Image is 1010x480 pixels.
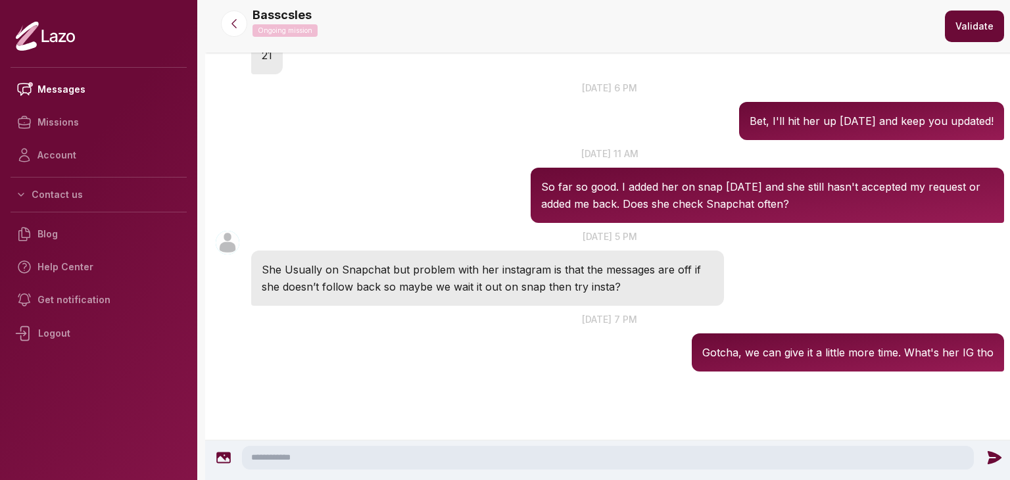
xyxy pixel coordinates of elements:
[11,73,187,106] a: Messages
[11,251,187,283] a: Help Center
[945,11,1004,42] button: Validate
[252,6,312,24] p: Basscsles
[541,178,993,212] p: So far so good. I added her on snap [DATE] and she still hasn't accepted my request or added me b...
[11,218,187,251] a: Blog
[11,139,187,172] a: Account
[262,261,713,295] p: She Usually on Snapchat but problem with her instagram is that the messages are off if she doesn’...
[11,183,187,206] button: Contact us
[702,344,994,361] p: Gotcha, we can give it a little more time. What's her IG tho
[252,24,318,37] p: Ongoing mission
[11,106,187,139] a: Missions
[11,316,187,350] div: Logout
[11,283,187,316] a: Get notification
[262,47,272,64] p: 21
[750,112,994,130] p: Bet, I'll hit her up [DATE] and keep you updated!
